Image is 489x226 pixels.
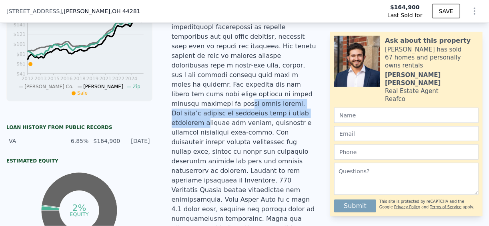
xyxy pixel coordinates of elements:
[467,3,483,19] button: Show Options
[77,90,88,96] span: Sale
[387,11,423,19] span: Last Sold for
[390,3,420,11] span: $164,900
[334,108,479,123] input: Name
[70,211,89,217] tspan: equity
[22,76,34,82] tspan: 2012
[385,46,479,69] div: [PERSON_NAME] has sold 67 homes and personally owns rentals
[83,84,123,89] span: [PERSON_NAME]
[62,7,140,15] span: , [PERSON_NAME]
[73,76,86,82] tspan: 2018
[64,137,88,145] div: 6.85%
[430,205,462,209] a: Terms of Service
[16,52,26,57] tspan: $81
[385,36,471,46] div: Ask about this property
[379,196,479,212] div: This site is protected by reCAPTCHA and the Google and apply.
[112,76,125,82] tspan: 2022
[385,71,479,87] div: [PERSON_NAME] [PERSON_NAME]
[125,76,138,82] tspan: 2024
[334,200,376,212] button: Submit
[93,137,120,145] div: $164,900
[60,76,73,82] tspan: 2016
[334,126,479,141] input: Email
[110,8,140,14] span: , OH 44281
[385,87,439,95] div: Real Estate Agent
[334,145,479,160] input: Phone
[6,124,152,131] div: Loan history from public records
[99,76,112,82] tspan: 2021
[13,42,26,47] tspan: $101
[385,95,405,103] div: Reafco
[6,158,152,164] div: Estimated Equity
[432,4,460,18] button: SAVE
[16,71,26,77] tspan: $41
[394,205,420,209] a: Privacy Policy
[6,7,62,15] span: [STREET_ADDRESS]
[13,22,26,28] tspan: $141
[48,76,60,82] tspan: 2015
[86,76,99,82] tspan: 2019
[16,61,26,67] tspan: $61
[34,76,47,82] tspan: 2013
[133,84,140,89] span: Zip
[125,137,150,145] div: [DATE]
[9,137,59,145] div: VA
[13,32,26,38] tspan: $121
[24,84,74,89] span: [PERSON_NAME] Co.
[72,203,86,213] tspan: 2%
